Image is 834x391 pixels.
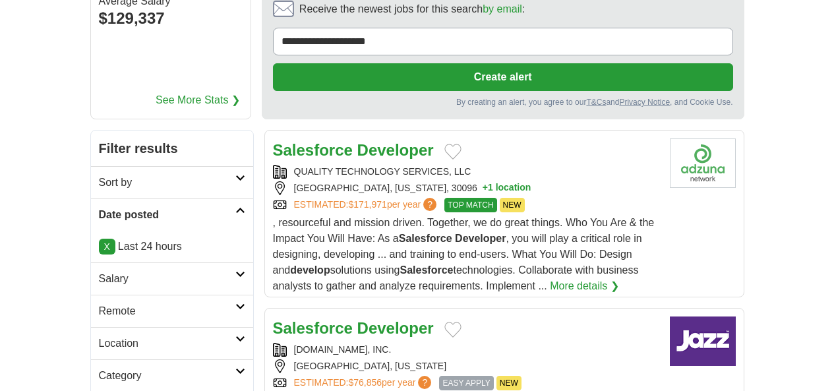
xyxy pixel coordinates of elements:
[273,96,733,108] div: By creating an alert, you agree to our and , and Cookie Use.
[423,198,436,211] span: ?
[483,181,488,195] span: +
[357,319,434,337] strong: Developer
[619,98,670,107] a: Privacy Notice
[99,239,115,255] a: X
[273,181,659,195] div: [GEOGRAPHIC_DATA], [US_STATE], 30096
[273,63,733,91] button: Create alert
[670,316,736,366] img: Company logo
[357,141,434,159] strong: Developer
[455,233,506,244] strong: Developer
[99,175,235,191] h2: Sort by
[99,271,235,287] h2: Salary
[670,138,736,188] img: Company logo
[99,303,235,319] h2: Remote
[156,92,240,108] a: See More Stats ❯
[444,198,496,212] span: TOP MATCH
[91,295,253,327] a: Remote
[483,181,531,195] button: +1 location
[299,1,525,17] span: Receive the newest jobs for this search :
[99,336,235,351] h2: Location
[91,198,253,231] a: Date posted
[418,376,431,389] span: ?
[400,264,454,276] strong: Salesforce
[500,198,525,212] span: NEW
[550,278,619,294] a: More details ❯
[91,131,253,166] h2: Filter results
[99,368,235,384] h2: Category
[273,343,659,357] div: [DOMAIN_NAME], INC.
[483,3,522,15] a: by email
[99,207,235,223] h2: Date posted
[99,239,245,255] p: Last 24 hours
[273,141,434,159] a: Salesforce Developer
[273,319,353,337] strong: Salesforce
[348,199,386,210] span: $171,971
[91,166,253,198] a: Sort by
[399,233,452,244] strong: Salesforce
[586,98,606,107] a: T&Cs
[273,165,659,179] div: QUALITY TECHNOLOGY SERVICES, LLC
[444,144,462,160] button: Add to favorite jobs
[273,319,434,337] a: Salesforce Developer
[273,141,353,159] strong: Salesforce
[439,376,493,390] span: EASY APPLY
[444,322,462,338] button: Add to favorite jobs
[99,7,243,30] div: $129,337
[294,198,440,212] a: ESTIMATED:$171,971per year?
[273,217,655,291] span: , resourceful and mission driven. Together, we do great things. Who You Are & the Impact You Will...
[290,264,330,276] strong: develop
[348,377,382,388] span: $76,856
[496,376,521,390] span: NEW
[294,376,434,390] a: ESTIMATED:$76,856per year?
[91,262,253,295] a: Salary
[91,327,253,359] a: Location
[273,359,659,373] div: [GEOGRAPHIC_DATA], [US_STATE]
